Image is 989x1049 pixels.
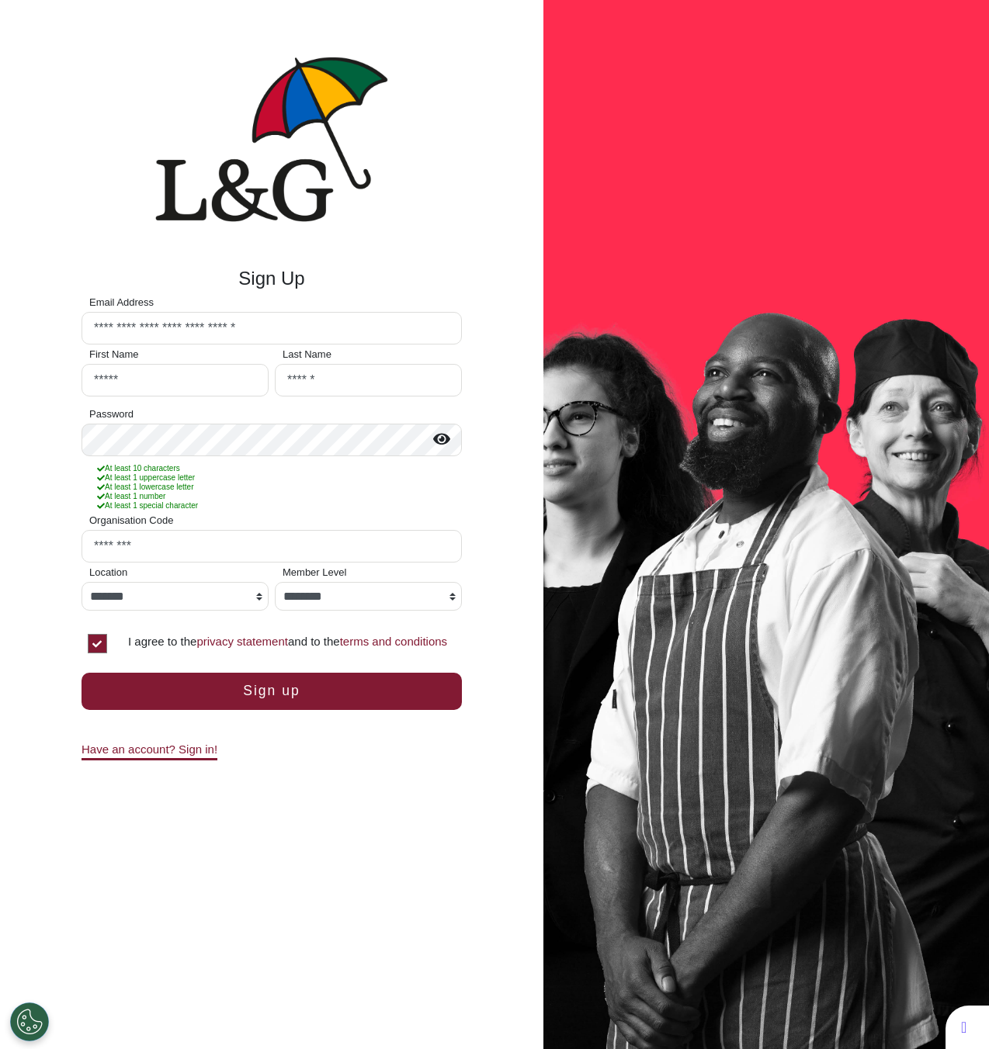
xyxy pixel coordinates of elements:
[89,298,154,307] label: Email Address
[82,743,217,760] a: Have an account? Sign in!
[196,635,288,648] a: privacy statement
[340,635,447,648] a: terms and conditions
[155,57,388,222] img: company logo
[89,410,134,419] label: Password
[89,568,127,577] label: Location
[128,634,462,653] div: I agree to the and to the
[283,350,331,359] label: Last Name
[97,501,198,510] span: At least 1 special character
[97,483,194,491] span: At least 1 lowercase letter
[97,473,195,482] span: At least 1 uppercase letter
[82,265,462,293] div: Sign Up
[97,464,180,473] span: At least 10 characters
[82,673,462,710] button: Sign up
[97,492,165,500] span: At least 1 number
[89,350,139,359] label: First Name
[10,1002,49,1041] button: Open Preferences
[89,516,173,525] label: Organisation Code
[283,568,346,577] label: Member Level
